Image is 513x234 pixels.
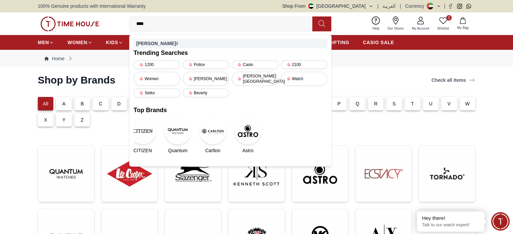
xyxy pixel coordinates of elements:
span: Quantum [168,147,188,154]
span: Our Stores [385,26,406,31]
img: Carlton [199,118,226,144]
a: CITIZENCITIZEN [134,118,152,154]
p: W [465,100,469,107]
img: Quantum [164,118,191,144]
span: CITIZEN [134,147,152,154]
p: D [117,100,121,107]
p: P [337,100,341,107]
div: 2100 [281,60,327,69]
span: KIDS [106,39,118,46]
a: GIFTING [329,36,349,48]
a: Check all items [430,75,477,85]
span: Help [370,26,382,31]
img: CITIZEN [129,118,156,144]
span: | [400,3,401,9]
div: 1200 [134,60,180,69]
a: Our Stores [383,15,408,32]
a: Instagram [457,4,462,9]
span: MEN [38,39,49,46]
a: 0Wishlist [433,15,453,32]
div: Hey there! [422,215,479,222]
a: QuantumQuantum [169,118,187,154]
a: WOMEN [67,36,92,48]
a: MEN [38,36,54,48]
p: X [44,116,47,123]
span: Wishlist [435,26,452,31]
button: Shop From[GEOGRAPHIC_DATA] [282,3,373,9]
span: GIFTING [329,39,349,46]
div: Casio [232,60,278,69]
p: T [411,100,414,107]
span: 0 [446,15,452,21]
span: | [377,3,379,9]
span: My Account [409,26,432,31]
p: B [81,100,84,107]
img: ... [234,151,279,196]
strong: [PERSON_NAME] [136,41,176,46]
h2: Shop by Brands [38,74,115,86]
img: ... [297,151,343,196]
nav: Breadcrumb [38,50,475,67]
img: ... [424,151,469,196]
div: il [134,39,327,48]
p: S [393,100,396,107]
a: Whatsapp [466,4,471,9]
h2: Top Brands [134,105,327,115]
div: [PERSON_NAME] [183,72,229,86]
span: My Bag [454,25,471,30]
p: V [448,100,451,107]
div: Currency [405,3,427,9]
span: | [444,3,445,9]
span: WOMEN [67,39,87,46]
div: Women [134,72,180,86]
p: R [374,100,377,107]
img: Astro [234,118,261,144]
img: ... [361,151,406,196]
div: Beverly [183,89,229,97]
a: Help [368,15,383,32]
div: Chat Widget [491,212,510,231]
div: Police [183,60,229,69]
a: CASIO SALE [363,36,394,48]
img: ... [170,151,216,196]
p: Z [81,116,84,123]
a: AstroAstro [239,118,257,154]
a: Home [45,55,64,62]
p: All [43,100,48,107]
h2: Trending Searches [134,48,327,58]
img: ... [40,16,99,31]
div: [PERSON_NAME][GEOGRAPHIC_DATA] [232,72,278,86]
button: العربية [382,3,396,9]
a: KIDS [106,36,123,48]
span: CASIO SALE [363,39,394,46]
button: My Bag [453,16,473,32]
img: ... [44,151,89,196]
div: Seiko [134,89,180,97]
div: Watch [281,72,327,86]
span: Carlton [205,147,220,154]
p: C [99,100,102,107]
p: Q [355,100,359,107]
p: Talk to our watch expert! [422,222,479,228]
img: United Arab Emirates [308,3,314,9]
span: Astro [243,147,254,154]
a: CarltonCarlton [204,118,222,154]
a: Facebook [448,4,453,9]
span: 100% Genuine products with International Warranty [38,3,146,9]
img: ... [107,151,152,196]
p: U [429,100,432,107]
p: A [62,100,66,107]
p: Y [62,116,66,123]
